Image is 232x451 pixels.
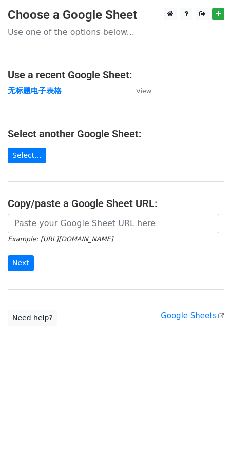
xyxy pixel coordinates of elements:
[8,197,224,210] h4: Copy/paste a Google Sheet URL:
[8,8,224,23] h3: Choose a Google Sheet
[8,27,224,37] p: Use one of the options below...
[161,311,224,320] a: Google Sheets
[126,86,151,95] a: View
[8,148,46,163] a: Select...
[8,86,62,95] a: 无标题电子表格
[8,128,224,140] h4: Select another Google Sheet:
[8,255,34,271] input: Next
[8,310,57,326] a: Need help?
[8,69,224,81] h4: Use a recent Google Sheet:
[136,87,151,95] small: View
[8,235,113,243] small: Example: [URL][DOMAIN_NAME]
[8,214,219,233] input: Paste your Google Sheet URL here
